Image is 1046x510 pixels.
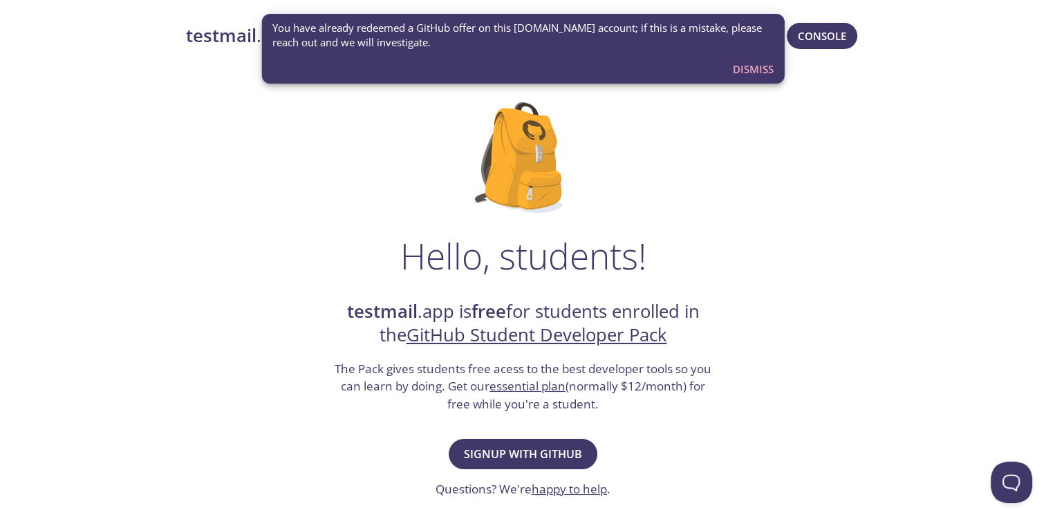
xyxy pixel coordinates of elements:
h3: Questions? We're . [436,480,610,498]
strong: testmail [186,23,256,48]
h3: The Pack gives students free acess to the best developer tools so you can learn by doing. Get our... [333,360,713,413]
a: essential plan [489,378,566,394]
span: You have already redeemed a GitHub offer on this [DOMAIN_NAME] account; if this is a mistake, ple... [272,21,774,50]
strong: free [471,299,506,323]
button: Signup with GitHub [449,439,597,469]
a: testmail.app [186,24,567,48]
button: Dismiss [727,56,779,82]
iframe: Help Scout Beacon - Open [991,462,1032,503]
span: Console [798,27,846,45]
img: github-student-backpack.png [475,102,571,213]
a: happy to help [532,481,607,497]
span: Signup with GitHub [464,444,582,464]
span: Dismiss [733,60,774,78]
a: GitHub Student Developer Pack [407,323,667,347]
h2: .app is for students enrolled in the [333,300,713,348]
h1: Hello, students! [400,235,646,276]
button: Console [787,23,857,49]
strong: testmail [347,299,418,323]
